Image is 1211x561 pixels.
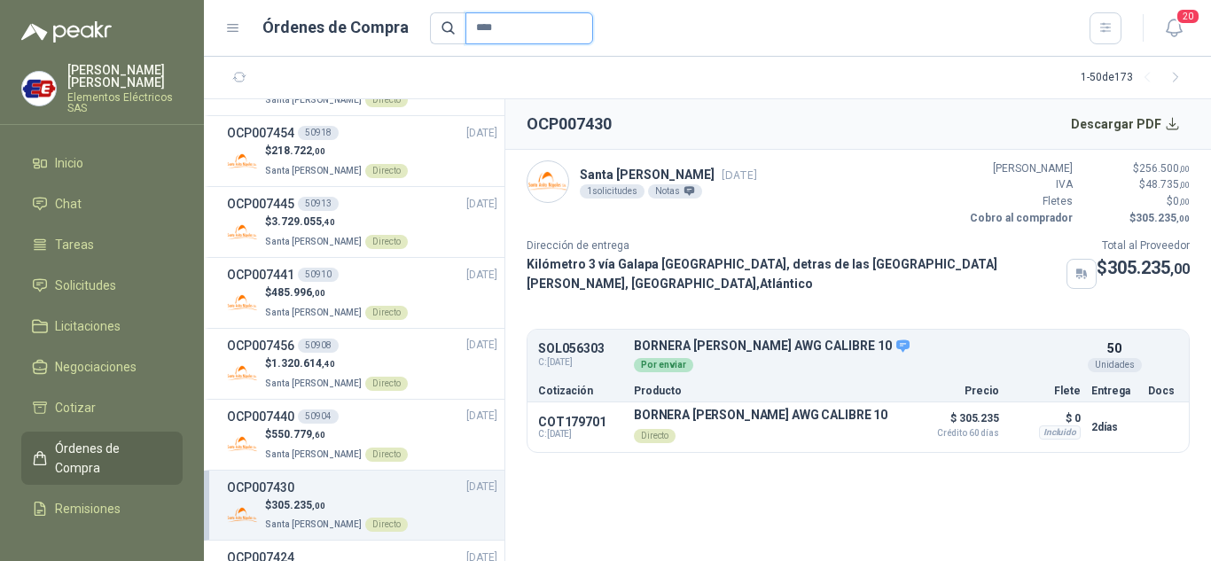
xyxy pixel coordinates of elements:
[227,407,294,426] h3: OCP007440
[227,407,497,463] a: OCP00744050904[DATE] Company Logo$550.779,60Santa [PERSON_NAME]Directo
[1173,195,1190,207] span: 0
[1010,408,1081,429] p: $ 0
[265,237,362,246] span: Santa [PERSON_NAME]
[1148,386,1178,396] p: Docs
[55,276,116,295] span: Solicitudes
[67,92,183,113] p: Elementos Eléctricos SAS
[55,357,137,377] span: Negociaciones
[265,378,362,388] span: Santa [PERSON_NAME]
[21,269,183,302] a: Solicitudes
[21,432,183,485] a: Órdenes de Compra
[227,145,258,176] img: Company Logo
[580,165,757,184] p: Santa [PERSON_NAME]
[1179,197,1190,206] span: ,00
[227,265,294,284] h3: OCP007441
[365,306,408,320] div: Directo
[271,215,335,228] span: 3.729.055
[648,184,702,199] div: Notas
[265,519,362,529] span: Santa [PERSON_NAME]
[538,355,623,370] span: C: [DATE]
[1061,106,1191,142] button: Descargar PDF
[298,268,339,282] div: 50910
[634,386,900,396] p: Producto
[527,238,1097,254] p: Dirección de entrega
[21,146,183,180] a: Inicio
[227,336,497,392] a: OCP00745650908[DATE] Company Logo$1.320.614,40Santa [PERSON_NAME]Directo
[1107,339,1121,358] p: 50
[312,501,325,510] span: ,00
[298,409,339,424] div: 50904
[910,386,999,396] p: Precio
[312,430,325,440] span: ,60
[910,429,999,438] span: Crédito 60 días
[1083,176,1190,193] p: $
[312,146,325,156] span: ,00
[1083,160,1190,177] p: $
[21,228,183,261] a: Tareas
[227,287,258,318] img: Company Logo
[1179,164,1190,174] span: ,00
[227,478,497,534] a: OCP007430[DATE] Company Logo$305.235,00Santa [PERSON_NAME]Directo
[1170,261,1190,277] span: ,00
[298,126,339,140] div: 50918
[265,449,362,459] span: Santa [PERSON_NAME]
[966,160,1073,177] p: [PERSON_NAME]
[21,309,183,343] a: Licitaciones
[265,284,408,301] p: $
[365,448,408,462] div: Directo
[55,194,82,214] span: Chat
[227,336,294,355] h3: OCP007456
[265,308,362,317] span: Santa [PERSON_NAME]
[265,143,408,160] p: $
[365,377,408,391] div: Directo
[538,342,623,355] p: SOL056303
[22,72,56,105] img: Company Logo
[271,144,325,157] span: 218.722
[227,194,294,214] h3: OCP007445
[265,355,408,372] p: $
[466,479,497,495] span: [DATE]
[55,398,96,417] span: Cotizar
[1176,214,1190,223] span: ,00
[1139,162,1190,175] span: 256.500
[966,193,1073,210] p: Fletes
[322,217,335,227] span: ,40
[1091,386,1137,396] p: Entrega
[527,254,1059,293] p: Kilómetro 3 vía Galapa [GEOGRAPHIC_DATA], detras de las [GEOGRAPHIC_DATA][PERSON_NAME], [GEOGRAPH...
[1010,386,1081,396] p: Flete
[271,357,335,370] span: 1.320.614
[466,196,497,213] span: [DATE]
[1176,8,1200,25] span: 20
[227,429,258,460] img: Company Logo
[1088,358,1142,372] div: Unidades
[271,499,325,511] span: 305.235
[21,21,112,43] img: Logo peakr
[322,359,335,369] span: ,40
[634,408,887,422] p: BORNERA [PERSON_NAME] AWG CALIBRE 10
[365,164,408,178] div: Directo
[1145,178,1190,191] span: 48.735
[634,339,1081,355] p: BORNERA [PERSON_NAME] AWG CALIBRE 10
[365,235,408,249] div: Directo
[527,161,568,202] img: Company Logo
[1039,425,1081,440] div: Incluido
[298,339,339,353] div: 50908
[227,194,497,250] a: OCP00744550913[DATE] Company Logo$3.729.055,40Santa [PERSON_NAME]Directo
[21,492,183,526] a: Remisiones
[21,350,183,384] a: Negociaciones
[55,499,121,518] span: Remisiones
[466,125,497,142] span: [DATE]
[265,497,408,514] p: $
[538,386,623,396] p: Cotización
[580,184,645,199] div: 1 solicitudes
[227,265,497,321] a: OCP00744150910[DATE] Company Logo$485.996,00Santa [PERSON_NAME]Directo
[21,391,183,425] a: Cotizar
[227,478,294,497] h3: OCP007430
[1179,180,1190,190] span: ,00
[55,439,166,478] span: Órdenes de Compra
[538,415,623,429] p: COT179701
[966,176,1073,193] p: IVA
[262,15,409,40] h1: Órdenes de Compra
[227,123,497,179] a: OCP00745450918[DATE] Company Logo$218.722,00Santa [PERSON_NAME]Directo
[1158,12,1190,44] button: 20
